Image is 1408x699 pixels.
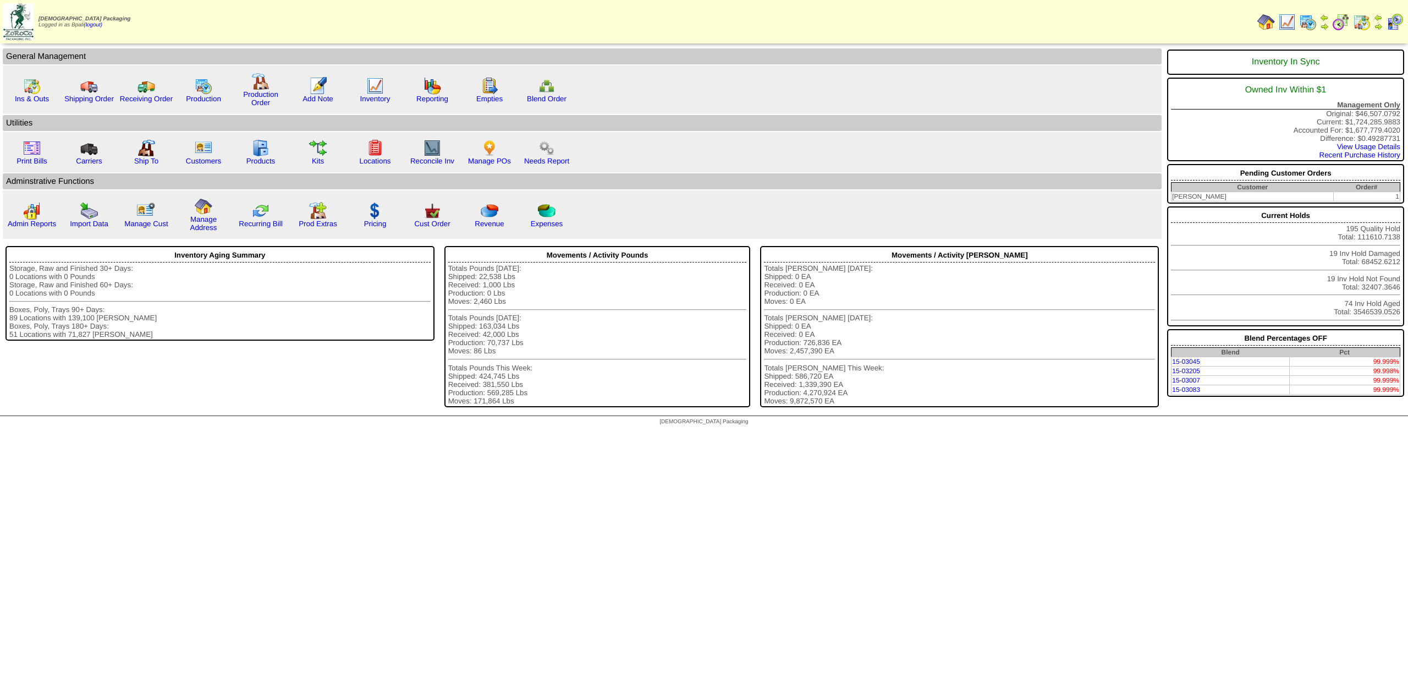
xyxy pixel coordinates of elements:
div: Owned Inv Within $1 [1171,80,1400,101]
img: calendarcustomer.gif [1386,13,1404,31]
img: arrowright.gif [1320,22,1329,31]
img: cust_order.png [424,202,441,220]
span: [DEMOGRAPHIC_DATA] Packaging [659,419,748,425]
a: Manage POs [468,157,511,165]
img: network.png [538,77,555,95]
img: truck3.gif [80,139,98,157]
img: calendarinout.gif [23,77,41,95]
img: po.png [481,139,498,157]
a: Receiving Order [120,95,173,103]
img: truck.gif [80,77,98,95]
div: Storage, Raw and Finished 30+ Days: 0 Locations with 0 Pounds Storage, Raw and Finished 60+ Days:... [9,264,431,338]
img: pie_chart2.png [538,202,555,220]
img: arrowright.gif [1374,22,1383,31]
a: 15-03083 [1172,386,1200,394]
td: [PERSON_NAME] [1171,192,1334,201]
a: Blend Order [527,95,566,103]
td: 99.998% [1289,367,1400,376]
a: Products [246,157,276,165]
a: Customers [186,157,221,165]
a: View Usage Details [1337,143,1400,151]
img: graph.gif [424,77,441,95]
td: 99.999% [1289,385,1400,395]
img: graph2.png [23,202,41,220]
a: 15-03205 [1172,367,1200,375]
a: Revenue [475,220,504,228]
a: Ins & Outs [15,95,49,103]
a: Manage Cust [124,220,168,228]
div: 195 Quality Hold Total: 111610.7138 19 Inv Hold Damaged Total: 68452.6212 19 Inv Hold Not Found T... [1167,206,1404,326]
img: cabinet.gif [252,139,269,157]
img: pie_chart.png [481,202,498,220]
img: home.gif [1257,13,1275,31]
img: line_graph2.gif [424,139,441,157]
div: Inventory In Sync [1171,52,1400,73]
a: Needs Report [524,157,569,165]
a: Expenses [531,220,563,228]
div: Current Holds [1171,209,1400,223]
div: Totals Pounds [DATE]: Shipped: 22,538 Lbs Received: 1,000 Lbs Production: 0 Lbs Moves: 2,460 Lbs ... [448,264,747,405]
a: Reporting [416,95,448,103]
img: workorder.gif [481,77,498,95]
a: Prod Extras [299,220,337,228]
img: calendarblend.gif [1332,13,1350,31]
th: Customer [1171,183,1334,192]
img: prodextras.gif [309,202,327,220]
td: Adminstrative Functions [3,173,1162,189]
a: Production [186,95,221,103]
img: customers.gif [195,139,212,157]
a: Reconcile Inv [410,157,454,165]
img: orders.gif [309,77,327,95]
div: Movements / Activity [PERSON_NAME] [764,248,1155,263]
th: Blend [1171,348,1290,357]
a: 15-03007 [1172,376,1200,384]
img: reconcile.gif [252,202,269,220]
a: Import Data [70,220,108,228]
img: zoroco-logo-small.webp [3,3,34,40]
img: invoice2.gif [23,139,41,157]
div: Pending Customer Orders [1171,166,1400,181]
img: workflow.gif [309,139,327,157]
a: Pricing [364,220,387,228]
a: Manage Address [190,215,217,232]
div: Blend Percentages OFF [1171,331,1400,346]
td: General Management [3,48,1162,64]
img: dollar.gif [366,202,384,220]
a: (logout) [84,22,102,28]
img: arrowleft.gif [1320,13,1329,22]
img: calendarinout.gif [1353,13,1371,31]
a: Production Order [243,90,278,107]
img: managecust.png [136,202,157,220]
a: Cust Order [414,220,450,228]
a: Locations [359,157,391,165]
img: line_graph.gif [366,77,384,95]
span: [DEMOGRAPHIC_DATA] Packaging [38,16,130,22]
a: 15-03045 [1172,358,1200,365]
img: factory2.gif [137,139,155,157]
img: arrowleft.gif [1374,13,1383,22]
img: line_graph.gif [1278,13,1296,31]
img: calendarprod.gif [1299,13,1317,31]
img: truck2.gif [137,77,155,95]
td: 99.999% [1289,376,1400,385]
a: Admin Reports [8,220,56,228]
a: Recent Purchase History [1319,151,1400,159]
img: calendarprod.gif [195,77,212,95]
div: Totals [PERSON_NAME] [DATE]: Shipped: 0 EA Received: 0 EA Production: 0 EA Moves: 0 EA Totals [PE... [764,264,1155,405]
a: Add Note [302,95,333,103]
div: Inventory Aging Summary [9,248,431,263]
img: home.gif [195,198,212,215]
a: Carriers [76,157,102,165]
a: Empties [476,95,503,103]
a: Print Bills [16,157,47,165]
a: Kits [312,157,324,165]
a: Recurring Bill [239,220,282,228]
img: locations.gif [366,139,384,157]
td: Utilities [3,115,1162,131]
div: Movements / Activity Pounds [448,248,747,263]
td: 99.999% [1289,357,1400,367]
th: Order# [1333,183,1400,192]
a: Inventory [360,95,391,103]
th: Pct [1289,348,1400,357]
td: 1 [1333,192,1400,201]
